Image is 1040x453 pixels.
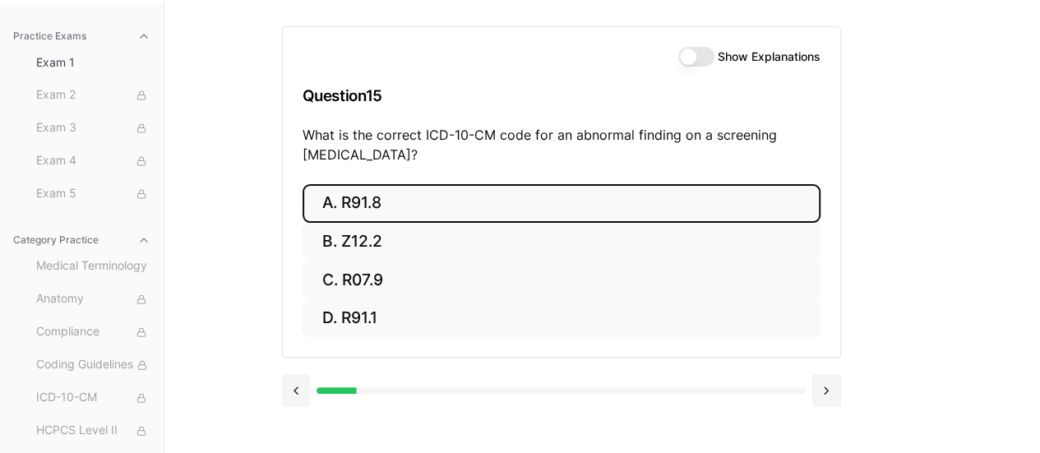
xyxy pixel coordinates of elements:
[303,261,820,299] button: C. R07.9
[36,356,150,374] span: Coding Guidelines
[30,418,157,444] button: HCPCS Level II
[303,125,820,164] p: What is the correct ICD-10-CM code for an abnormal finding on a screening [MEDICAL_DATA]?
[30,181,157,207] button: Exam 5
[7,227,157,253] button: Category Practice
[30,385,157,411] button: ICD-10-CM
[718,51,820,62] label: Show Explanations
[30,352,157,378] button: Coding Guidelines
[36,119,150,137] span: Exam 3
[303,72,820,120] h3: Question 15
[30,148,157,174] button: Exam 4
[30,115,157,141] button: Exam 3
[303,184,820,223] button: A. R91.8
[36,323,150,341] span: Compliance
[303,299,820,338] button: D. R91.1
[30,253,157,280] button: Medical Terminology
[30,286,157,312] button: Anatomy
[36,389,150,407] span: ICD-10-CM
[36,152,150,170] span: Exam 4
[36,86,150,104] span: Exam 2
[30,82,157,109] button: Exam 2
[36,290,150,308] span: Anatomy
[36,185,150,203] span: Exam 5
[7,23,157,49] button: Practice Exams
[30,319,157,345] button: Compliance
[30,49,157,76] button: Exam 1
[303,223,820,261] button: B. Z12.2
[36,54,150,71] span: Exam 1
[36,257,150,275] span: Medical Terminology
[36,422,150,440] span: HCPCS Level II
